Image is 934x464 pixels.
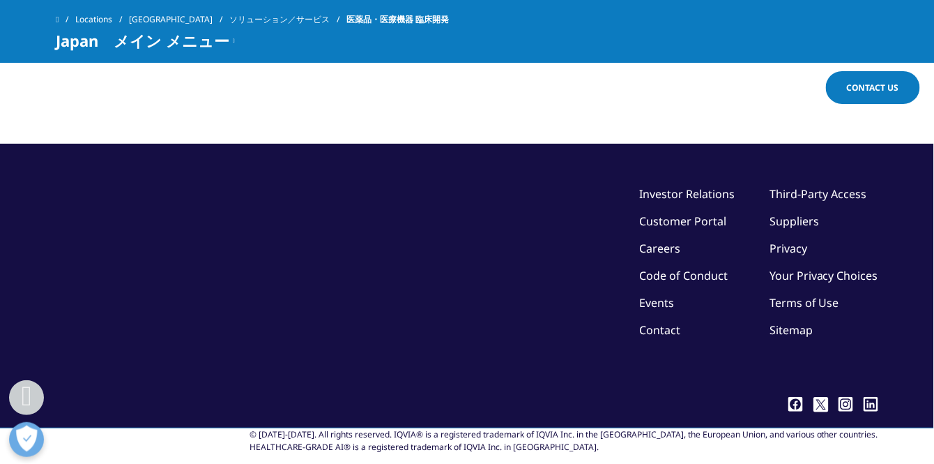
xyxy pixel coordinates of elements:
[9,422,44,457] button: 優先設定センターを開く
[639,322,680,338] a: Contact
[250,428,878,454] div: © [DATE]-[DATE]. All rights reserved. IQVIA® is a registered trademark of IQVIA Inc. in the [GEOG...
[826,71,920,104] a: Contact Us
[75,7,129,32] a: Locations
[770,186,867,202] a: Third-Party Access
[770,268,878,283] a: Your Privacy Choices
[229,7,346,32] a: ソリューション／サービス
[770,295,839,310] a: Terms of Use
[639,295,674,310] a: Events
[129,7,229,32] a: [GEOGRAPHIC_DATA]
[770,241,807,256] a: Privacy
[639,241,680,256] a: Careers
[847,82,899,93] span: Contact Us
[639,186,735,202] a: Investor Relations
[639,268,728,283] a: Code of Conduct
[639,214,726,229] a: Customer Portal
[770,322,813,338] a: Sitemap
[56,32,229,49] span: Japan メイン メニュー
[770,214,819,229] a: Suppliers
[346,7,449,32] span: 医薬品・医療機器 臨床開発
